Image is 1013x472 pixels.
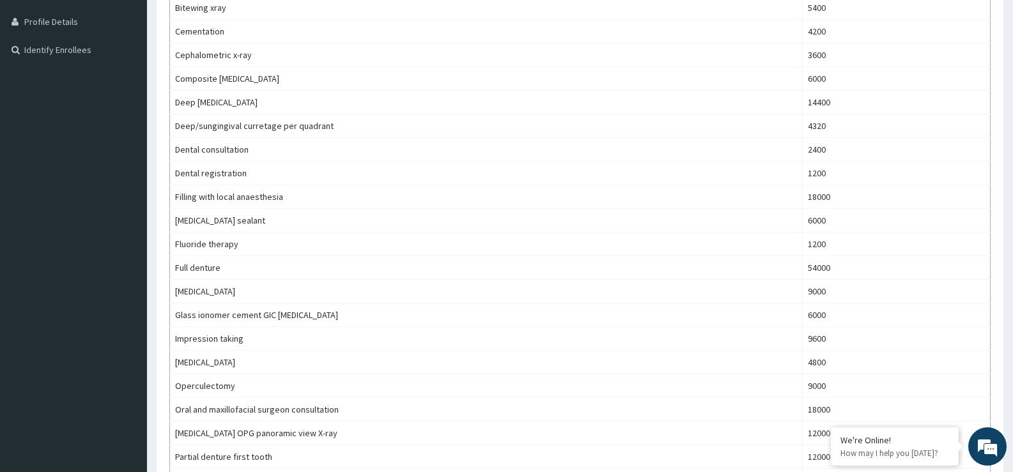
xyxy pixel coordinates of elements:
[803,256,991,280] td: 54000
[803,351,991,374] td: 4800
[170,232,803,256] td: Fluoride therapy
[170,43,803,67] td: Cephalometric x-ray
[170,374,803,398] td: Operculectomy
[170,209,803,232] td: [MEDICAL_DATA] sealant
[170,185,803,209] td: Filling with local anaesthesia
[803,138,991,162] td: 2400
[803,43,991,67] td: 3600
[803,232,991,256] td: 1200
[840,448,949,459] p: How may I help you today?
[803,114,991,138] td: 4320
[840,434,949,446] div: We're Online!
[803,422,991,445] td: 12000
[170,327,803,351] td: Impression taking
[803,20,991,43] td: 4200
[24,64,52,96] img: d_794563401_company_1708531726252_794563401
[66,72,215,88] div: Chat with us now
[803,445,991,469] td: 12000
[803,398,991,422] td: 18000
[803,327,991,351] td: 9600
[170,351,803,374] td: [MEDICAL_DATA]
[803,91,991,114] td: 14400
[170,303,803,327] td: Glass ionomer cement GIC [MEDICAL_DATA]
[170,138,803,162] td: Dental consultation
[803,303,991,327] td: 6000
[210,6,240,37] div: Minimize live chat window
[803,280,991,303] td: 9000
[74,149,176,278] span: We're online!
[170,162,803,185] td: Dental registration
[6,326,244,371] textarea: Type your message and hit 'Enter'
[803,209,991,232] td: 6000
[170,398,803,422] td: Oral and maxillofacial surgeon consultation
[803,374,991,398] td: 9000
[170,280,803,303] td: [MEDICAL_DATA]
[803,67,991,91] td: 6000
[170,422,803,445] td: [MEDICAL_DATA] OPG panoramic view X-ray
[170,114,803,138] td: Deep/sungingival curretage per quadrant
[170,67,803,91] td: Composite [MEDICAL_DATA]
[803,162,991,185] td: 1200
[170,20,803,43] td: Cementation
[170,445,803,469] td: Partial denture first tooth
[170,256,803,280] td: Full denture
[170,91,803,114] td: Deep [MEDICAL_DATA]
[803,185,991,209] td: 18000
